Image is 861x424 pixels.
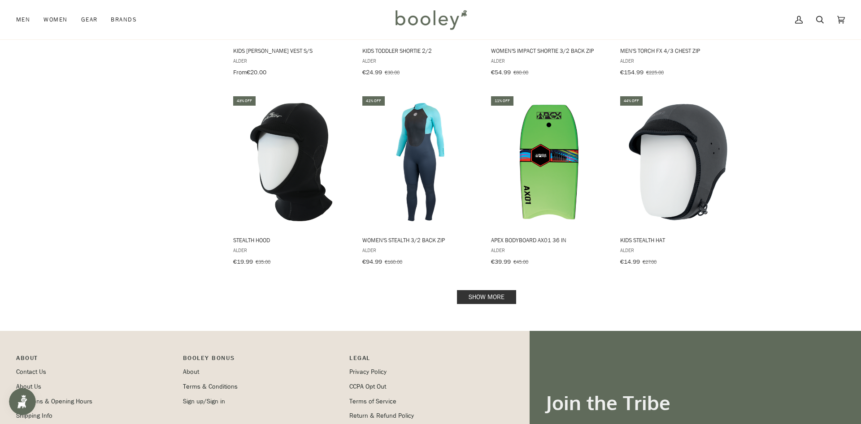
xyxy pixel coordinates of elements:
[362,57,478,64] span: Alder
[232,95,351,269] a: Stealth Hood
[361,103,480,222] img: Alder Women's Stealth 3/2 Graphite / Pistachio - Booley Galway
[233,47,349,55] span: Kids [PERSON_NAME] Vest S/S
[620,68,644,77] span: €154.99
[646,69,664,76] span: €225.00
[349,382,386,391] a: CCPA Opt Out
[643,258,657,266] span: €27.00
[362,236,478,244] span: Women's Stealth 3/2 Back Zip
[233,257,253,266] span: €19.99
[16,411,52,420] a: Shipping Info
[620,257,640,266] span: €14.99
[620,47,736,55] span: Men's Torch FX 4/3 Chest Zip
[233,246,349,254] span: Alder
[247,68,266,77] span: €20.00
[457,290,516,304] a: Show more
[491,47,607,55] span: Women's Impact Shortie 3/2 Back Zip
[362,47,478,55] span: Kids Toddler Shortie 2/2
[16,353,174,367] p: Pipeline_Footer Main
[513,258,528,266] span: €45.00
[361,95,480,269] a: Women's Stealth 3/2 Back Zip
[620,96,643,106] div: 44% off
[491,68,511,77] span: €54.99
[546,390,845,415] h3: Join the Tribe
[256,258,270,266] span: €35.00
[349,411,414,420] a: Return & Refund Policy
[16,397,92,406] a: Locations & Opening Hours
[619,95,738,269] a: Kids Stealth Hat
[513,69,528,76] span: €80.00
[233,293,739,301] div: Pagination
[232,103,351,222] img: Alder Stealth Hood Black - Booley Galway
[491,257,511,266] span: €39.99
[619,103,738,222] img: Alder Kids Stealth Hat - Booley Galway
[620,57,736,64] span: Alder
[9,388,36,415] iframe: Button to open loyalty program pop-up
[490,103,609,222] img: Alder Apex Bodyboard AX01 Green - Booley Galway
[491,246,607,254] span: Alder
[385,69,400,76] span: €30.00
[183,353,341,367] p: Booley Bonus
[349,368,387,376] a: Privacy Policy
[183,397,225,406] a: Sign up/Sign in
[183,368,199,376] a: About
[111,15,137,24] span: Brands
[81,15,98,24] span: Gear
[491,236,607,244] span: Apex Bodyboard AX01 36 in
[385,258,402,266] span: €160.00
[362,96,385,106] div: 41% off
[490,95,609,269] a: Apex Bodyboard AX01 36 in
[620,236,736,244] span: Kids Stealth Hat
[16,382,41,391] a: About Us
[16,368,46,376] a: Contact Us
[491,57,607,64] span: Alder
[362,68,382,77] span: €24.99
[43,15,67,24] span: Women
[362,257,382,266] span: €94.99
[16,15,30,24] span: Men
[620,246,736,254] span: Alder
[233,236,349,244] span: Stealth Hood
[362,246,478,254] span: Alder
[349,397,396,406] a: Terms of Service
[233,57,349,64] span: Alder
[233,96,256,106] div: 43% off
[391,7,470,33] img: Booley
[233,68,247,77] span: From
[491,96,513,106] div: 11% off
[349,353,507,367] p: Pipeline_Footer Sub
[183,382,238,391] a: Terms & Conditions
